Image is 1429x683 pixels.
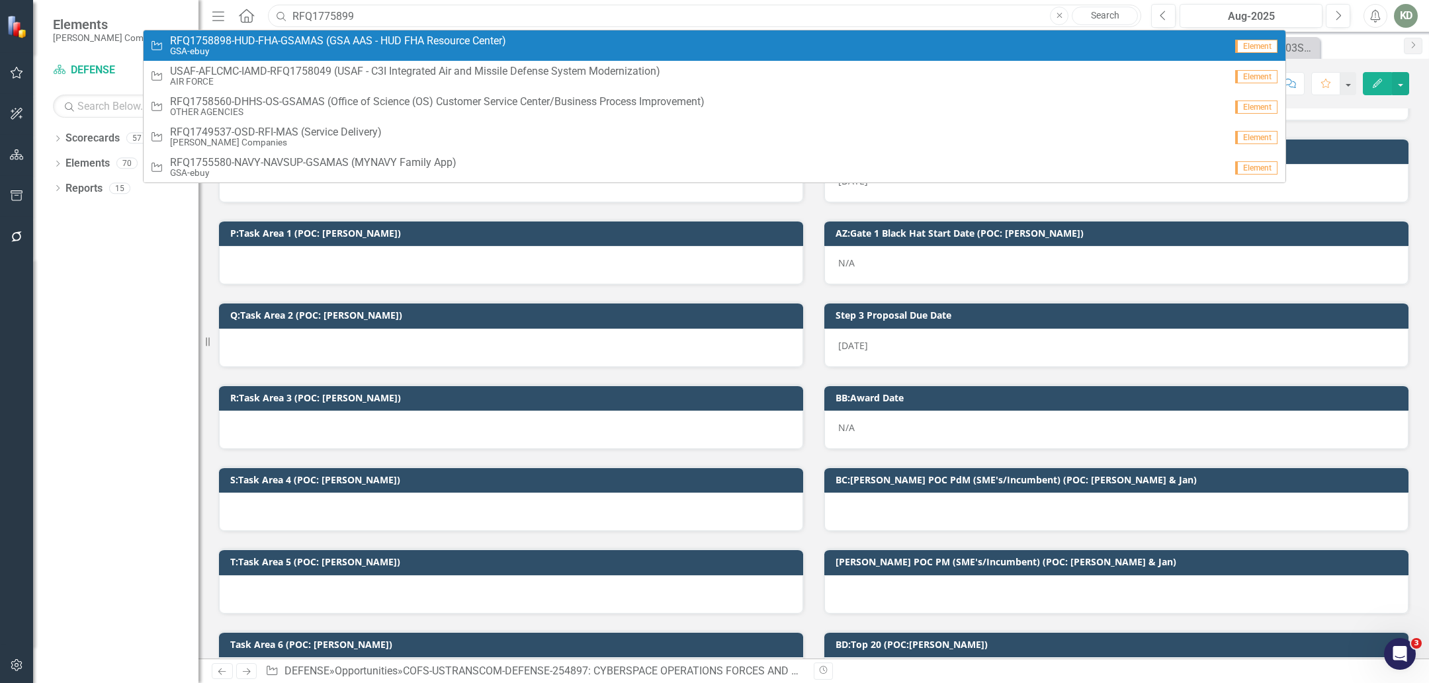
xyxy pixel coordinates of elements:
small: [PERSON_NAME] Companies [53,32,170,43]
img: tab_keywords_by_traffic_grey.svg [132,77,142,87]
h3: S:Task Area 4 (POC: [PERSON_NAME]) [230,475,797,485]
small: GSA-ebuy [170,46,506,56]
span: 3 [1411,638,1422,649]
span: Element [1235,100,1277,114]
span: Element [1235,70,1277,83]
input: Search Below... [53,95,185,118]
input: Search ClearPoint... [268,5,1141,28]
button: KD [1394,4,1418,28]
a: DEFENSE [53,63,185,78]
a: Elements [65,156,110,171]
span: [DATE] [838,339,868,352]
h3: Step 3 Proposal Due Date [836,310,1402,320]
h3: Q:Task Area 2 (POC: [PERSON_NAME]) [230,310,797,320]
div: 70 [116,158,138,169]
h3: BD:Top 20 (POC:[PERSON_NAME]) [836,639,1402,649]
a: USAF-AFLCMC-IAMD-RFQ1758049 (USAF - C3I Integrated Air and Missile Defense System Modernization)A... [144,61,1285,91]
div: ONRC03SS-ONR-SEAPORT-228457 (ONR CODE 03 SUPPORT SERVICES (SEAPORT NXG)) - January [1258,40,1317,56]
span: Element [1235,131,1277,144]
div: Aug-2025 [1184,9,1318,24]
div: 57 [126,133,148,144]
small: GSA-ebuy [170,168,456,178]
img: tab_domain_overview_orange.svg [36,77,46,87]
div: 15 [109,182,130,194]
h3: [PERSON_NAME] POC PM (SME's/Incumbent) (POC: [PERSON_NAME] & Jan) [836,557,1402,567]
a: Reports [65,181,103,196]
h3: T:Task Area 5 (POC: [PERSON_NAME]) [230,557,797,567]
a: RFQ1758560-DHHS-OS-GSAMAS (Office of Science (OS) Customer Service Center/Business Process Improv... [144,91,1285,122]
a: Search [1072,7,1138,25]
div: N/A [824,411,1408,449]
span: Element [1235,161,1277,175]
a: RFQ1758898-HUD-FHA-GSAMAS (GSA AAS - HUD FHA Resource Center)GSA-ebuyElement [144,30,1285,61]
div: COFS-USTRANSCOM-DEFENSE-254897: CYBERSPACE OPERATIONS FORCES AND SUPPORT (COF) [403,664,867,677]
span: RFQ1758898-HUD-FHA-GSAMAS (GSA AAS - HUD FHA Resource Center) [170,35,506,47]
h3: AZ:Gate 1 Black Hat Start Date (POC: [PERSON_NAME]) [836,228,1402,238]
span: RFQ1755580-NAVY-NAVSUP-GSAMAS (MYNAVY Family App) [170,157,456,169]
img: logo_orange.svg [21,21,32,32]
h3: BB:Award Date [836,393,1402,403]
img: ClearPoint Strategy [7,15,30,38]
a: Opportunities [335,664,398,677]
button: Aug-2025 [1180,4,1322,28]
span: RFQ1749537-OSD-RFI-MAS (Service Delivery) [170,126,382,138]
small: [PERSON_NAME] Companies [170,138,382,147]
span: [DATE] [838,175,868,187]
iframe: Intercom live chat [1384,638,1416,670]
div: Domain Overview [50,78,118,87]
a: RFQ1749537-OSD-RFI-MAS (Service Delivery)[PERSON_NAME] CompaniesElement [144,122,1285,152]
h3: P:Task Area 1 (POC: [PERSON_NAME]) [230,228,797,238]
span: USAF-AFLCMC-IAMD-RFQ1758049 (USAF - C3I Integrated Air and Missile Defense System Modernization) [170,65,660,77]
div: » » [265,664,804,679]
h3: BC:[PERSON_NAME] POC PdM (SME's/Incumbent) (POC: [PERSON_NAME] & Jan) [836,475,1402,485]
div: v 4.0.25 [37,21,65,32]
a: Scorecards [65,131,120,146]
div: Keywords by Traffic [146,78,223,87]
div: Domain: [DOMAIN_NAME] [34,34,146,45]
small: OTHER AGENCIES [170,107,705,117]
img: website_grey.svg [21,34,32,45]
h3: Task Area 6 (POC: [PERSON_NAME]) [230,639,797,649]
a: DEFENSE [284,664,329,677]
small: AIR FORCE [170,77,660,87]
h3: R:Task Area 3 (POC: [PERSON_NAME]) [230,393,797,403]
span: Elements [53,17,170,32]
div: N/A [824,246,1408,284]
span: RFQ1758560-DHHS-OS-GSAMAS (Office of Science (OS) Customer Service Center/Business Process Improv... [170,96,705,108]
a: RFQ1755580-NAVY-NAVSUP-GSAMAS (MYNAVY Family App)GSA-ebuyElement [144,152,1285,182]
span: Element [1235,40,1277,53]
